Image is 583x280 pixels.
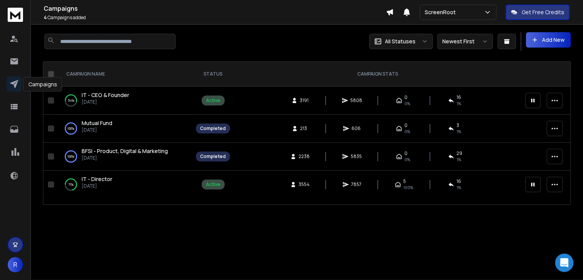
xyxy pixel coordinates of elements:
td: 54%IT - CEO & Founder[DATE] [57,87,191,115]
a: IT - Director [82,175,112,183]
button: R [8,257,23,272]
span: 0 [404,94,407,100]
span: 16 [457,178,461,184]
p: [DATE] [82,99,129,105]
div: Active [206,181,220,188]
span: 0% [404,156,410,163]
td: 71%IT - Director[DATE] [57,171,191,199]
p: Get Free Credits [522,8,564,16]
p: [DATE] [82,127,112,133]
a: IT - CEO & Founder [82,91,129,99]
span: 213 [300,125,308,132]
td: 100%Mutual Fund[DATE] [57,115,191,143]
span: 29 [457,150,462,156]
th: CAMPAIGN STATS [235,62,521,87]
div: Open Intercom Messenger [555,254,573,272]
img: logo [8,8,23,22]
span: 0% [404,128,410,135]
span: 2238 [299,153,310,160]
span: 0% [404,100,410,107]
span: 5 [403,178,406,184]
td: 100%BFSI - Product, Digital & Marketing[DATE] [57,143,191,171]
span: 3191 [300,97,309,104]
p: 71 % [68,181,74,188]
th: CAMPAIGN NAME [57,62,191,87]
p: 54 % [68,97,74,104]
a: Mutual Fund [82,119,112,127]
button: Newest First [437,34,493,49]
button: Add New [526,32,571,48]
p: ScreenRoot [425,8,459,16]
p: Campaigns added [44,15,386,21]
a: BFSI - Product, Digital & Marketing [82,147,168,155]
p: [DATE] [82,155,168,161]
span: 16 [457,94,461,100]
span: 0 [404,150,407,156]
span: 3 [457,122,459,128]
span: 5808 [350,97,362,104]
div: Campaigns [23,77,62,92]
span: 1 % [457,184,461,191]
div: Completed [200,153,226,160]
span: 1 % [457,100,461,107]
span: 606 [351,125,361,132]
span: 4 [44,14,47,21]
h1: Campaigns [44,4,386,13]
span: 1 % [457,128,461,135]
p: All Statuses [385,38,415,45]
p: [DATE] [82,183,112,189]
span: 3554 [299,181,310,188]
span: 5835 [351,153,362,160]
span: 7857 [351,181,361,188]
div: Completed [200,125,226,132]
span: 1 % [457,156,461,163]
th: STATUS [191,62,235,87]
span: 0 [404,122,407,128]
p: 100 % [67,153,74,160]
button: Get Free Credits [506,5,570,20]
span: 100 % [403,184,413,191]
p: 100 % [67,125,74,132]
div: Active [206,97,220,104]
